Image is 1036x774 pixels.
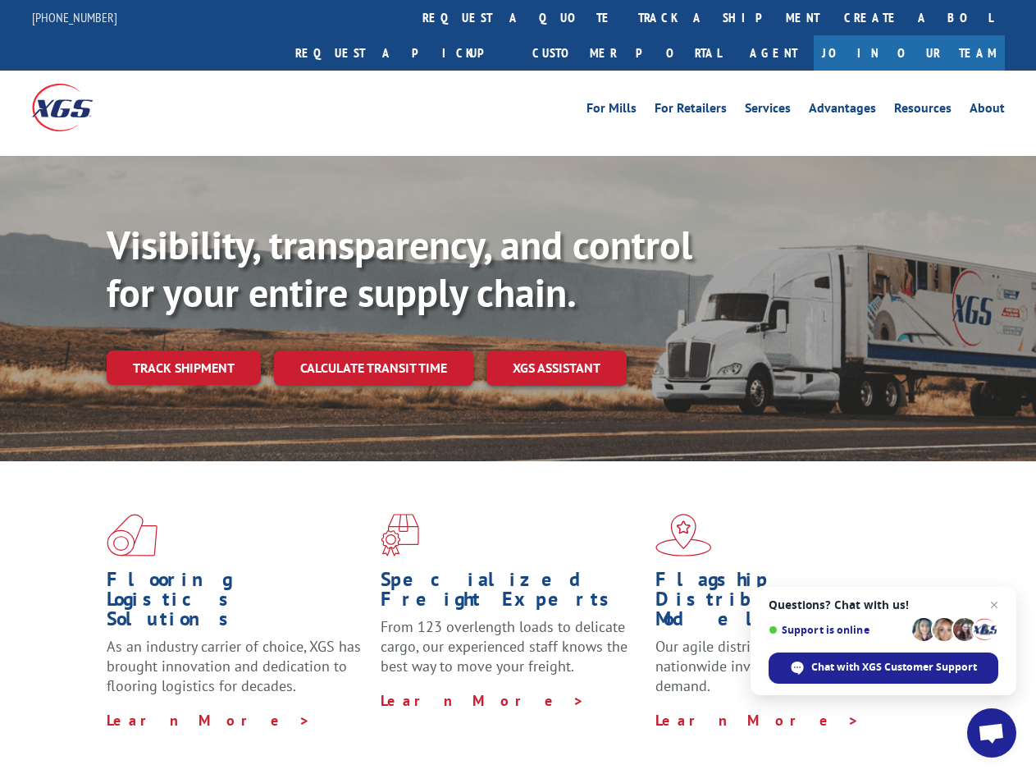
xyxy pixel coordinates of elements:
h1: Flooring Logistics Solutions [107,570,368,637]
span: Our agile distribution network gives you nationwide inventory management on demand. [655,637,912,695]
a: Learn More > [381,691,585,710]
div: Chat with XGS Customer Support [769,653,998,684]
a: Resources [894,102,952,120]
div: Open chat [967,708,1016,758]
span: Chat with XGS Customer Support [811,660,977,675]
a: Learn More > [107,711,311,730]
a: For Retailers [655,102,727,120]
span: As an industry carrier of choice, XGS has brought innovation and dedication to flooring logistics... [107,637,361,695]
a: Agent [733,35,814,71]
a: About [970,102,1005,120]
span: Support is online [769,624,906,636]
a: Request a pickup [283,35,520,71]
img: xgs-icon-total-supply-chain-intelligence-red [107,514,157,556]
span: Close chat [984,595,1004,615]
a: Learn More > [655,711,860,730]
a: For Mills [586,102,637,120]
a: Track shipment [107,350,261,385]
h1: Flagship Distribution Model [655,570,917,637]
a: Calculate transit time [274,350,473,386]
p: From 123 overlength loads to delicate cargo, our experienced staff knows the best way to move you... [381,617,642,690]
a: Join Our Team [814,35,1005,71]
a: Services [745,102,791,120]
img: xgs-icon-focused-on-flooring-red [381,514,419,556]
span: Questions? Chat with us! [769,598,998,611]
a: Customer Portal [520,35,733,71]
a: XGS ASSISTANT [486,350,627,386]
a: [PHONE_NUMBER] [32,9,117,25]
b: Visibility, transparency, and control for your entire supply chain. [107,219,692,318]
a: Advantages [809,102,876,120]
img: xgs-icon-flagship-distribution-model-red [655,514,712,556]
h1: Specialized Freight Experts [381,570,642,617]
